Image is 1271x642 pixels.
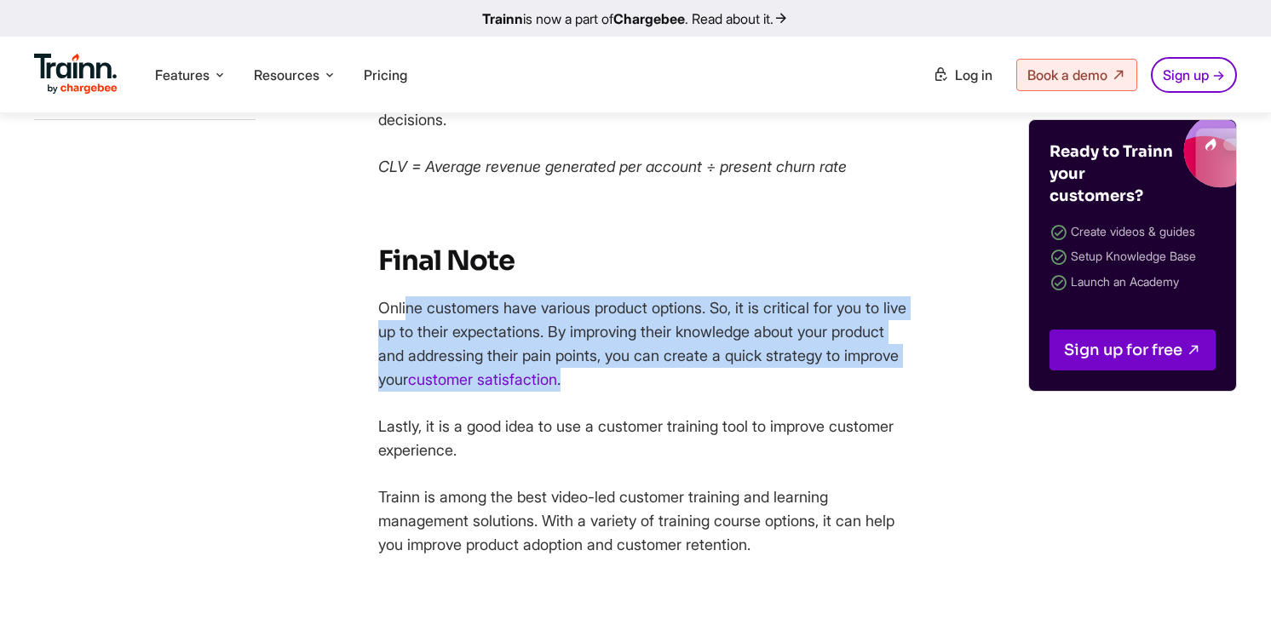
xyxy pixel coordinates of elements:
[1050,271,1216,295] li: Launch an Academy
[364,66,407,83] a: Pricing
[34,54,118,95] img: Trainn Logo
[155,66,210,84] span: Features
[955,66,992,83] span: Log in
[254,66,319,84] span: Resources
[408,370,557,388] a: customer satisfaction
[1050,330,1216,370] a: Sign up for free
[378,244,515,278] strong: Final Note
[1016,59,1137,91] a: Book a demo
[613,10,685,27] b: Chargebee
[923,60,1003,90] a: Log in
[1151,57,1237,93] a: Sign up →
[378,296,906,392] p: Online customers have various product options. So, it is critical for you to live up to their exp...
[1050,221,1216,245] li: Create videos & guides
[1186,560,1271,642] iframe: Chat Widget
[1027,66,1107,83] span: Book a demo
[378,158,847,175] em: CLV = Average revenue generated per account ÷ present churn rate
[1050,245,1216,270] li: Setup Knowledge Base
[482,10,523,27] b: Trainn
[1050,140,1177,207] h4: Ready to Trainn your customers?
[1064,120,1236,188] img: Trainn blogs
[378,485,906,557] p: Trainn is among the best video-led customer training and learning management solutions. With a va...
[378,415,906,462] p: Lastly, it is a good idea to use a customer training tool to improve customer experience.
